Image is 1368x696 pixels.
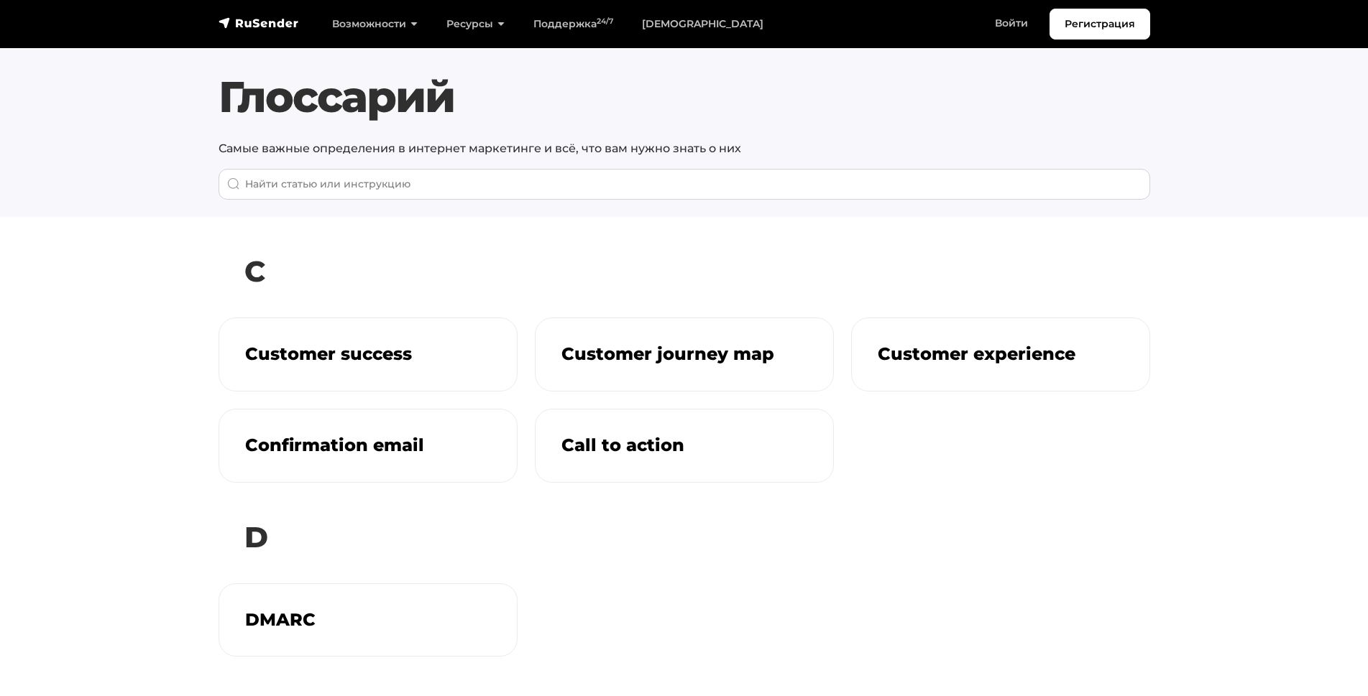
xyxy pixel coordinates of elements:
a: Customer journey map [535,317,834,391]
a: Возможности [318,9,432,39]
a: Поддержка24/7 [519,9,628,39]
a: Ресурсы [432,9,519,39]
a: Customer success [219,317,518,391]
a: Регистрация [1050,9,1150,40]
a: Customer experience [851,317,1150,391]
h3: Customer experience [878,344,1124,365]
sup: 24/7 [597,17,613,26]
a: Call to action [535,409,834,483]
h2: C [219,243,1150,300]
h3: Customer success [245,344,491,365]
h3: Confirmation email [245,435,491,456]
h3: DMARC [245,610,491,631]
a: Войти [981,9,1042,38]
img: Поиск [227,177,240,190]
img: RuSender [219,16,299,30]
a: DMARC [219,583,518,657]
h2: D [219,509,1150,566]
h3: Customer journey map [561,344,807,365]
p: Самые важные определения в интернет маркетинге и всё, что вам нужно знать о них [219,140,1150,157]
input: When autocomplete results are available use up and down arrows to review and enter to go to the d... [219,169,1150,200]
a: [DEMOGRAPHIC_DATA] [628,9,778,39]
h3: Call to action [561,435,807,456]
a: Confirmation email [219,409,518,483]
h1: Глоссарий [219,71,1150,123]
